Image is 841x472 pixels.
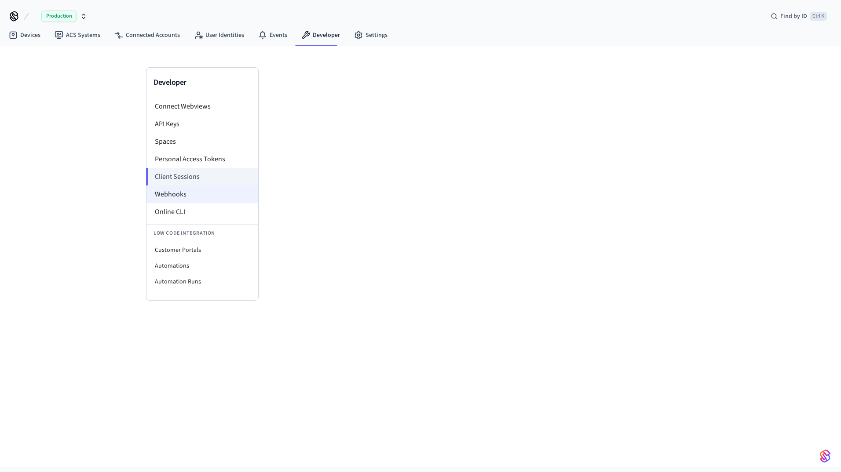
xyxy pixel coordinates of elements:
[146,168,258,185] li: Client Sessions
[48,27,107,43] a: ACS Systems
[294,27,347,43] a: Developer
[251,27,294,43] a: Events
[187,27,251,43] a: User Identities
[820,449,830,463] img: SeamLogoGradient.69752ec5.svg
[2,27,48,43] a: Devices
[146,242,258,258] li: Customer Portals
[146,224,258,242] li: Low Code Integration
[146,203,258,221] li: Online CLI
[107,27,187,43] a: Connected Accounts
[146,133,258,150] li: Spaces
[41,11,77,22] span: Production
[347,27,395,43] a: Settings
[764,8,834,24] div: Find by IDCtrl K
[146,115,258,133] li: API Keys
[146,185,258,203] li: Webhooks
[780,12,807,21] span: Find by ID
[154,76,251,89] h3: Developer
[146,258,258,274] li: Automations
[146,150,258,168] li: Personal Access Tokens
[146,98,258,115] li: Connect Webviews
[810,12,827,21] span: Ctrl K
[146,274,258,290] li: Automation Runs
